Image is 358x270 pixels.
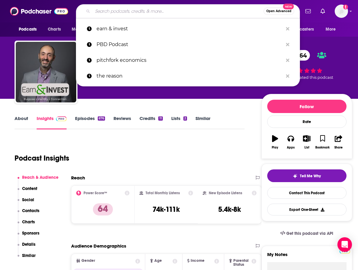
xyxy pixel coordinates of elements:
button: tell me why sparkleTell Me Why [267,169,347,182]
button: List [299,131,314,153]
a: earn & invest [76,21,300,37]
span: Gender [81,259,95,263]
div: Open Intercom Messenger [337,237,352,252]
div: 2 [183,116,187,121]
p: earn & invest [97,21,283,37]
a: Credits11 [140,115,163,129]
p: Charts [22,219,35,225]
a: PBD Podcast [76,37,300,52]
button: Similar [18,253,36,264]
div: 676 [98,116,105,121]
button: Export One-Sheet [267,204,347,215]
button: Follow [267,100,347,113]
a: Similar [195,115,210,129]
button: open menu [67,24,101,35]
p: Details [22,242,35,247]
span: Charts [48,25,61,34]
span: Income [191,259,205,263]
p: 64 [93,203,113,215]
div: 11 [158,116,163,121]
a: Lists2 [171,115,187,129]
p: Content [22,186,37,191]
div: Play [272,146,278,149]
div: Bookmark [315,146,330,149]
div: Search podcasts, credits, & more... [76,4,300,18]
h2: Power Score™ [84,191,107,195]
p: Reach & Audience [22,175,58,180]
button: Reach & Audience [18,175,59,186]
button: Show profile menu [335,5,348,18]
h2: Reach [71,175,85,181]
p: Similar [22,253,36,258]
p: Contacts [22,208,39,213]
svg: Add a profile image [343,5,348,9]
input: Search podcasts, credits, & more... [93,6,264,16]
h2: New Episode Listens [209,191,242,195]
button: open menu [321,24,343,35]
img: tell me why sparkle [293,174,297,178]
span: Get this podcast via API [286,231,333,236]
span: Logged in as tinajoell1 [335,5,348,18]
button: Open AdvancedNew [264,8,294,15]
img: Earn & Invest [16,42,76,102]
p: Social [22,197,34,202]
a: Charts [44,24,64,35]
a: Show notifications dropdown [303,6,313,16]
div: List [304,146,309,149]
a: Episodes676 [75,115,105,129]
button: Sponsors [18,231,40,242]
a: pitchfork economics [76,52,300,68]
span: New [283,4,294,9]
a: Show notifications dropdown [318,6,327,16]
img: User Profile [335,5,348,18]
div: Share [334,146,343,149]
a: the reason [76,68,300,84]
h2: Total Monthly Listens [146,191,180,195]
button: open menu [281,24,323,35]
button: Social [18,197,34,208]
img: Podchaser Pro [56,116,67,121]
button: Content [18,186,38,197]
h1: Podcast Insights [15,154,69,163]
div: Apps [287,146,295,149]
span: Age [154,259,162,263]
button: Share [330,131,346,153]
h3: 74k-111k [153,205,180,214]
a: About [15,115,28,129]
h2: Audience Demographics [71,243,126,249]
span: Monitoring [72,25,93,34]
a: Reviews [113,115,131,129]
button: open menu [15,24,44,35]
label: My Notes [267,252,347,262]
p: PBD Podcast [97,37,283,52]
span: Podcasts [19,25,37,34]
span: rated this podcast [298,75,333,80]
div: 64 1 personrated this podcast [261,46,352,84]
span: Parental Status [233,259,251,267]
p: Sponsors [22,231,39,236]
p: the reason [97,68,283,84]
p: pitchfork economics [97,52,283,68]
h3: 5.4k-8k [218,205,241,214]
button: Play [267,131,283,153]
span: More [326,25,336,34]
a: Contact This Podcast [267,187,347,199]
button: Charts [18,219,35,231]
span: 64 [293,50,310,61]
button: Bookmark [315,131,330,153]
button: Apps [283,131,299,153]
a: InsightsPodchaser Pro [37,115,67,129]
span: Tell Me Why [300,174,321,178]
a: Get this podcast via API [275,226,338,241]
button: Details [18,242,36,253]
button: Contacts [18,208,40,219]
img: Podchaser - Follow, Share and Rate Podcasts [10,5,68,17]
div: Rate [267,115,347,128]
span: Open Advanced [266,10,291,13]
